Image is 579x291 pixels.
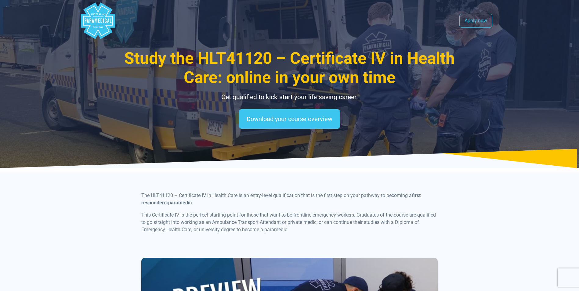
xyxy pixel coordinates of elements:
span: . [192,200,193,206]
div: Australian Paramedical College [80,2,116,39]
a: Apply now [459,14,492,28]
b: paramedic [168,200,192,206]
span: This Certificate IV is the perfect starting point for those that want to be frontline emergency w... [141,212,436,232]
span: Get qualified to kick-start your life-saving career. [221,93,358,101]
span: The HLT41120 – Certificate IV in Health Care is an entry-level qualification that is the first st... [141,192,412,198]
a: Download your course overview [239,109,340,129]
span: Study the HLT41120 – Certificate IV in Health Care: online in your own time [124,49,455,87]
span: or [164,200,168,206]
